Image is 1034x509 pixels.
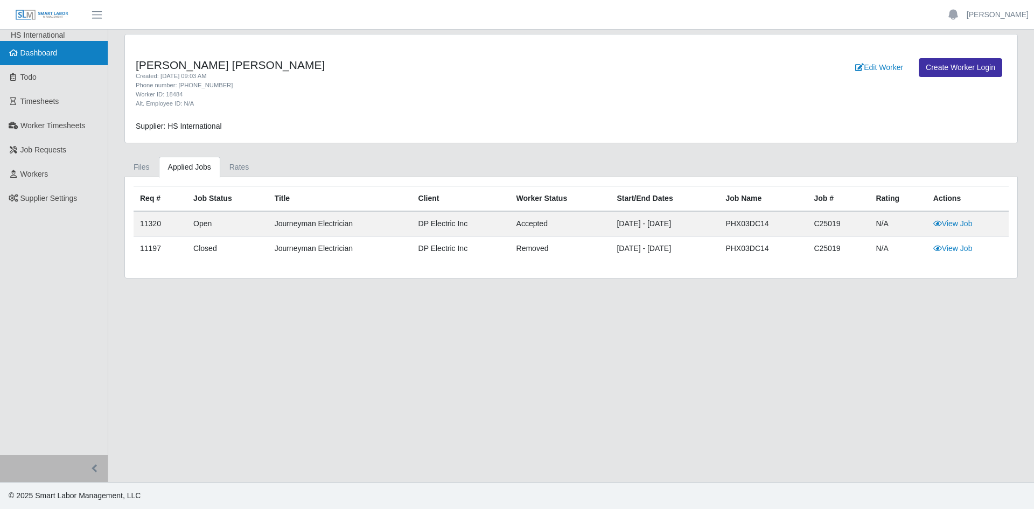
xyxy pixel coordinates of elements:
td: [DATE] - [DATE] [610,211,719,236]
a: Files [124,157,159,178]
img: SLM Logo [15,9,69,21]
td: PHX03DC14 [719,211,807,236]
th: Title [268,186,412,212]
td: [DATE] - [DATE] [610,236,719,261]
span: Workers [20,170,48,178]
td: C25019 [807,211,869,236]
a: Applied Jobs [159,157,220,178]
th: Req # [134,186,187,212]
div: Created: [DATE] 09:03 AM [136,72,637,81]
th: Job Status [187,186,268,212]
td: PHX03DC14 [719,236,807,261]
th: Rating [869,186,926,212]
div: Worker ID: 18484 [136,90,637,99]
a: Rates [220,157,258,178]
td: DP Electric Inc [412,236,510,261]
span: Worker Timesheets [20,121,85,130]
td: accepted [510,211,611,236]
a: Edit Worker [848,58,910,77]
span: © 2025 Smart Labor Management, LLC [9,491,141,500]
span: Job Requests [20,145,67,154]
span: Todo [20,73,37,81]
span: Supplier Settings [20,194,78,203]
span: Timesheets [20,97,59,106]
td: Journeyman Electrician [268,236,412,261]
td: 11320 [134,211,187,236]
th: Job Name [719,186,807,212]
a: [PERSON_NAME] [967,9,1029,20]
td: 11197 [134,236,187,261]
span: HS International [11,31,65,39]
span: Supplier: HS International [136,122,222,130]
td: N/A [869,236,926,261]
th: Job # [807,186,869,212]
td: Open [187,211,268,236]
th: Worker Status [510,186,611,212]
span: Dashboard [20,48,58,57]
th: Client [412,186,510,212]
a: View Job [933,244,973,253]
div: Alt. Employee ID: N/A [136,99,637,108]
a: View Job [933,219,973,228]
div: Phone number: [PHONE_NUMBER] [136,81,637,90]
h4: [PERSON_NAME] [PERSON_NAME] [136,58,637,72]
td: C25019 [807,236,869,261]
td: Journeyman Electrician [268,211,412,236]
a: Create Worker Login [919,58,1002,77]
th: Actions [927,186,1009,212]
td: DP Electric Inc [412,211,510,236]
th: Start/End Dates [610,186,719,212]
td: removed [510,236,611,261]
td: N/A [869,211,926,236]
td: Closed [187,236,268,261]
